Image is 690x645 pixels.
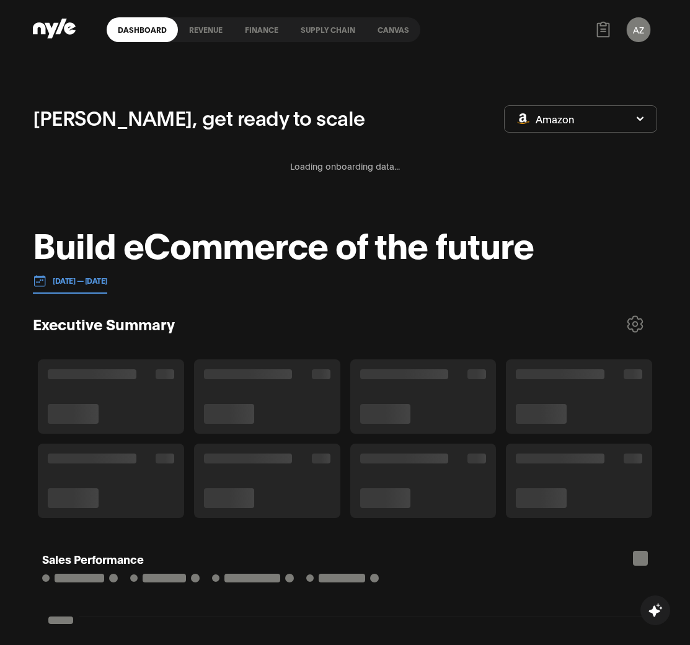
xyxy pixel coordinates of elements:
[504,105,657,133] button: Amazon
[46,275,107,286] p: [DATE] — [DATE]
[627,17,650,42] button: AZ
[234,17,290,42] a: finance
[178,25,234,34] button: Revenue
[33,144,657,188] div: Loading onboarding data...
[107,17,178,42] a: Dashboard
[33,102,365,132] p: [PERSON_NAME], get ready to scale
[366,17,420,42] a: Canvas
[42,551,144,568] h1: Sales Performance
[290,17,366,42] a: Supply chain
[33,274,46,287] img: 01.01.24 — 07.01.24
[33,314,175,333] h3: Executive Summary
[33,225,534,262] h1: Build eCommerce of the future
[33,268,107,294] button: [DATE] — [DATE]
[517,113,529,124] img: Amazon
[536,112,574,126] span: Amazon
